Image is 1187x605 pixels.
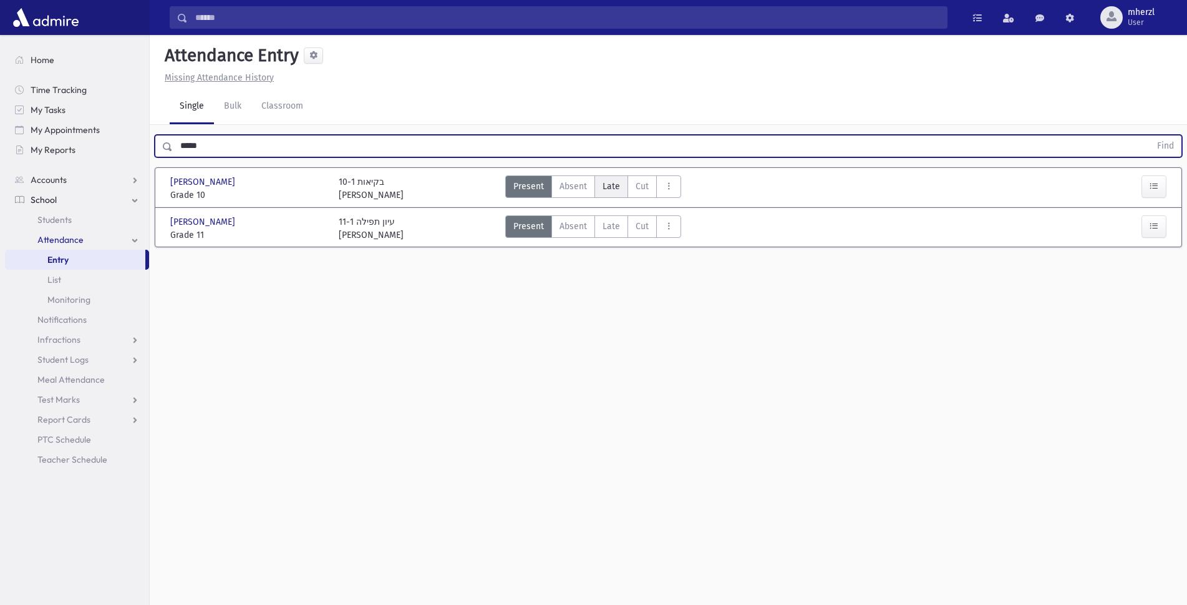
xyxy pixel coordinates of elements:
div: 10-1 בקיאות [PERSON_NAME] [339,175,404,202]
div: AttTypes [505,175,681,202]
button: Find [1150,135,1181,157]
a: Single [170,89,214,124]
a: Classroom [251,89,313,124]
a: Home [5,50,149,70]
span: My Appointments [31,124,100,135]
span: Late [603,220,620,233]
span: Late [603,180,620,193]
span: mherzl [1128,7,1155,17]
span: My Reports [31,144,75,155]
span: Students [37,214,72,225]
span: Present [513,220,544,233]
a: My Appointments [5,120,149,140]
span: My Tasks [31,104,65,116]
span: Test Marks [37,394,80,405]
span: PTC Schedule [37,434,91,445]
span: Absent [560,180,587,193]
span: Grade 10 [170,189,326,202]
span: Absent [560,220,587,233]
span: Cut [636,180,649,193]
a: Monitoring [5,290,149,310]
img: AdmirePro [10,5,82,30]
span: Infractions [37,334,80,345]
a: Missing Attendance History [160,72,274,83]
span: [PERSON_NAME] [170,215,238,229]
a: Student Logs [5,350,149,370]
span: Cut [636,220,649,233]
input: Search [188,6,947,29]
div: 11-1 עיון תפילה [PERSON_NAME] [339,215,404,242]
span: Attendance [37,234,84,245]
a: List [5,270,149,290]
a: Meal Attendance [5,370,149,390]
span: Student Logs [37,354,89,365]
a: Teacher Schedule [5,450,149,470]
a: Bulk [214,89,251,124]
span: Home [31,54,54,66]
a: Accounts [5,170,149,190]
span: List [47,274,61,285]
span: Notifications [37,314,87,325]
div: AttTypes [505,215,681,242]
a: Time Tracking [5,80,149,100]
a: My Reports [5,140,149,160]
span: User [1128,17,1155,27]
span: Meal Attendance [37,374,105,385]
span: Time Tracking [31,84,87,96]
h5: Attendance Entry [160,45,299,66]
a: My Tasks [5,100,149,120]
span: Accounts [31,174,67,185]
a: Entry [5,250,145,270]
a: School [5,190,149,210]
span: Grade 11 [170,229,326,242]
span: Present [513,180,544,193]
span: Report Cards [37,414,90,425]
span: Monitoring [47,294,90,305]
span: School [31,194,57,205]
a: Test Marks [5,390,149,410]
span: Teacher Schedule [37,454,107,465]
a: Attendance [5,230,149,250]
a: Notifications [5,310,149,330]
u: Missing Attendance History [165,72,274,83]
a: Report Cards [5,410,149,430]
a: Infractions [5,330,149,350]
a: PTC Schedule [5,430,149,450]
a: Students [5,210,149,230]
span: Entry [47,254,69,265]
span: [PERSON_NAME] [170,175,238,189]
